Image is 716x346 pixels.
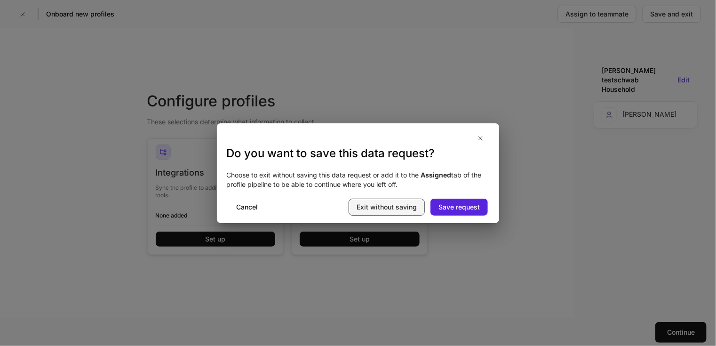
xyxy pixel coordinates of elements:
button: Cancel [228,199,266,216]
div: Exit without saving [357,202,417,212]
div: Save request [438,202,480,212]
div: Choose to exit without saving this data request or add it to the tab of the profile pipeline to b... [217,161,499,199]
h3: Do you want to save this data request? [226,146,490,161]
div: Cancel [236,202,258,212]
strong: Assigned [421,171,451,179]
button: Save request [430,199,488,216]
button: Exit without saving [349,199,425,216]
